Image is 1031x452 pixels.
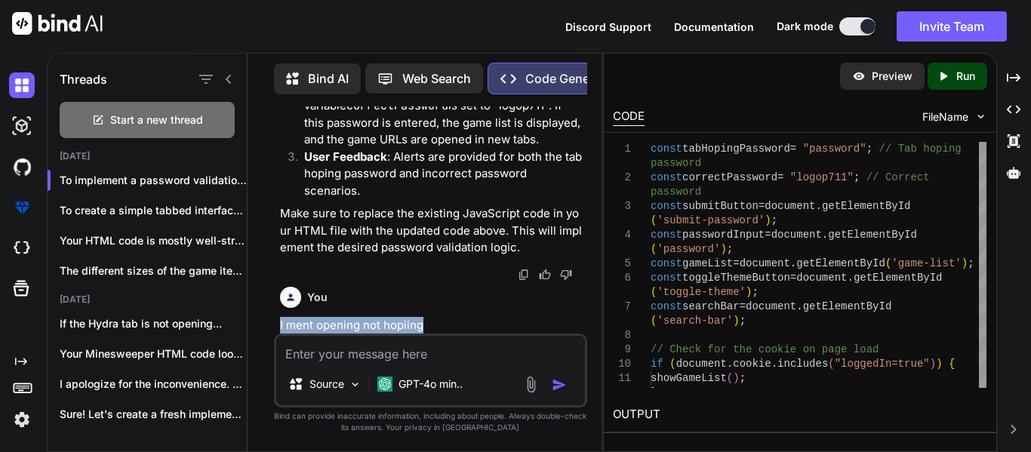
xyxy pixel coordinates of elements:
div: 10 [613,357,631,371]
span: cookie [733,358,771,370]
span: ) [746,286,752,298]
p: Bind can provide inaccurate information, including about people. Always double-check its answers.... [274,410,587,433]
span: . [727,358,733,370]
p: To implement a password validation syste... [60,173,247,188]
span: Start a new thread [110,112,203,128]
h2: [DATE] [48,294,247,306]
span: correctPassword [682,171,777,183]
span: ( [727,372,733,384]
p: Source [309,377,344,392]
span: ; [727,243,733,255]
span: if [651,358,663,370]
p: Sure! Let's create a fresh implementation of... [60,407,247,422]
img: githubDark [9,154,35,180]
span: = [765,229,771,241]
span: submitButton [682,200,759,212]
h1: Threads [60,70,107,88]
div: CODE [613,108,645,126]
img: icon [552,377,567,392]
div: 3 [613,199,631,214]
span: 'submit-password' [657,214,765,226]
span: searchBar [682,300,740,312]
span: ) [962,257,968,269]
span: password [651,186,701,198]
span: const [651,171,682,183]
span: 'password' [657,243,720,255]
span: ( [828,358,834,370]
img: copy [518,269,530,281]
span: ; [771,214,777,226]
span: includes [777,358,828,370]
span: getElementById [828,229,917,241]
span: ; [752,286,758,298]
span: getElementById [854,272,943,284]
div: 4 [613,228,631,242]
span: { [949,358,955,370]
span: ( [651,315,657,327]
span: = [790,272,796,284]
span: password [651,157,701,169]
p: Code Generator [525,69,617,88]
span: ( [651,214,657,226]
span: getElementById [803,300,892,312]
span: ( [669,358,676,370]
span: passwordInput [682,229,765,241]
img: premium [9,195,35,220]
span: . [847,272,853,284]
p: The different sizes of the game items in... [60,263,247,278]
span: "logop711" [790,171,854,183]
div: 2 [613,171,631,185]
span: Discord Support [565,20,651,33]
button: Discord Support [565,19,651,35]
span: ; [968,257,974,269]
span: ) [733,372,739,384]
span: ) [936,358,942,370]
span: 'game-list' [891,257,961,269]
span: const [651,200,682,212]
span: document [746,300,796,312]
span: ) [720,243,726,255]
span: // Correct [866,171,930,183]
span: document [771,229,822,241]
code: correctPassword [346,98,448,113]
span: . [771,358,777,370]
span: = [733,257,739,269]
span: = [740,300,746,312]
span: // Tab hoping [879,143,962,155]
img: chevron down [974,110,987,123]
span: = [790,143,796,155]
p: Preview [872,69,913,84]
p: Bind AI [308,69,349,88]
span: "loggedIn=true" [835,358,930,370]
span: . [796,300,802,312]
img: GPT-4o mini [377,377,392,392]
span: ) [765,214,771,226]
span: document [765,200,815,212]
li: : The variable is set to "logop711". If this password is entered, the game list is displayed, and... [292,81,584,149]
img: preview [852,69,866,83]
span: . [815,200,821,212]
span: ; [854,171,860,183]
span: const [651,300,682,312]
img: darkChat [9,72,35,98]
div: 12 [613,386,631,400]
img: Bind AI [12,12,103,35]
span: FileName [922,109,968,125]
span: // Check for the cookie on page load [651,343,879,355]
span: } [651,386,657,398]
div: 9 [613,343,631,357]
img: dislike [560,269,572,281]
span: 'search-bar' [657,315,733,327]
p: Your Minesweeper HTML code looks mostly good,... [60,346,247,361]
span: tabHopingPassword [682,143,790,155]
img: Pick Models [349,378,362,391]
span: ( [651,243,657,255]
button: Documentation [674,19,754,35]
span: ( [651,286,657,298]
li: : Alerts are provided for both the tab hoping password and incorrect password scenarios. [292,149,584,200]
p: I apologize for the inconvenience. Let's ensure... [60,377,247,392]
span: ; [866,143,873,155]
span: Documentation [674,20,754,33]
span: Dark mode [777,19,833,34]
h2: [DATE] [48,150,247,162]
